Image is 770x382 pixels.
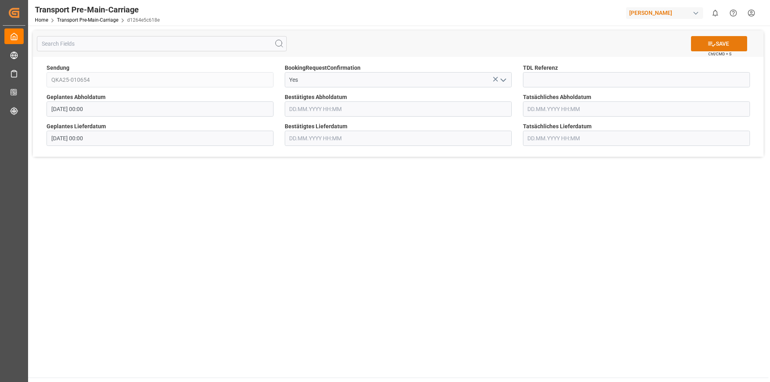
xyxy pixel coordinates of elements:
span: Tatsächliches Abholdatum [523,93,591,101]
span: Bestätigtes Abholdatum [285,93,347,101]
span: Geplantes Lieferdatum [47,122,106,131]
input: DD.MM.YYYY HH:MM [285,131,512,146]
span: Sendung [47,64,69,72]
a: Transport Pre-Main-Carriage [57,17,118,23]
input: DD.MM.YYYY HH:MM [47,131,274,146]
input: DD.MM.YYYY HH:MM [285,101,512,117]
button: [PERSON_NAME] [626,5,706,20]
input: DD.MM.YYYY HH:MM [47,101,274,117]
button: show 0 new notifications [706,4,724,22]
input: DD.MM.YYYY HH:MM [523,101,750,117]
button: Help Center [724,4,742,22]
span: BookingRequestConfirmation [285,64,361,72]
span: TDL Referenz [523,64,558,72]
input: DD.MM.YYYY HH:MM [523,131,750,146]
input: Search Fields [37,36,287,51]
span: Tatsächliches Lieferdatum [523,122,592,131]
span: Ctrl/CMD + S [708,51,731,57]
button: open menu [496,74,509,86]
div: Transport Pre-Main-Carriage [35,4,160,16]
div: [PERSON_NAME] [626,7,703,19]
a: Home [35,17,48,23]
span: Bestätigtes Lieferdatum [285,122,347,131]
button: SAVE [691,36,747,51]
span: Geplantes Abholdatum [47,93,105,101]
